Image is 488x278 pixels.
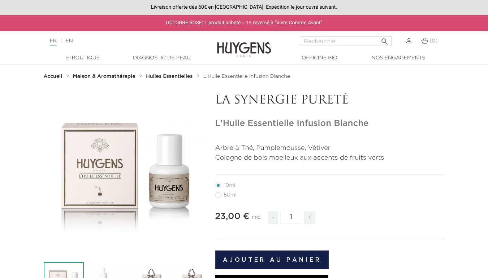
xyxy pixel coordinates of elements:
[65,38,73,43] a: EN
[362,54,435,62] a: Nos engagements
[146,74,193,79] strong: Huiles Essentielles
[280,211,302,224] input: Quantité
[380,35,389,44] i: 
[146,73,194,79] a: Huiles Essentielles
[429,38,437,43] span: (0)
[251,210,261,229] div: TTC
[203,74,290,79] span: L'Huile Essentielle Infusion Blanche
[126,54,198,62] a: Diagnostic de peau
[217,30,271,58] img: Huygens
[268,211,278,224] span: -
[73,73,137,79] a: Maison & Aromathérapie
[300,37,392,46] input: Rechercher
[215,250,329,269] button: Ajouter au panier
[215,212,250,221] span: 23,00 €
[46,37,198,45] div: |
[215,94,445,108] p: LA SYNERGIE PURETÉ
[215,118,445,129] h1: L'Huile Essentielle Infusion Blanche
[50,38,57,46] a: FR
[215,153,445,163] p: Cologne de bois moelleux aux accents de fruits verts
[44,73,64,79] a: Accueil
[44,74,62,79] strong: Accueil
[215,192,245,198] label: 50ml
[215,143,445,153] p: Arbre à Thé, Pamplemousse, Vétiver
[304,211,315,224] span: +
[215,182,244,188] label: 10ml
[203,73,290,79] a: L'Huile Essentielle Infusion Blanche
[378,34,391,44] button: 
[73,74,135,79] strong: Maison & Aromathérapie
[284,54,356,62] a: Officine Bio
[47,54,119,62] a: E-Boutique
